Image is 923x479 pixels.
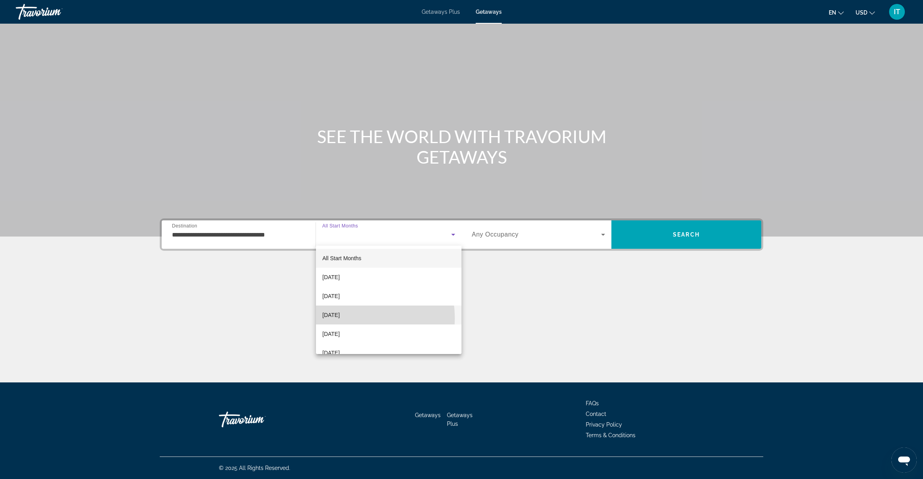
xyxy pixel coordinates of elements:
[322,348,340,358] span: [DATE]
[322,310,340,320] span: [DATE]
[891,447,917,473] iframe: Button to launch messaging window
[322,291,340,301] span: [DATE]
[322,329,340,339] span: [DATE]
[322,255,361,261] span: All Start Months
[322,272,340,282] span: [DATE]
